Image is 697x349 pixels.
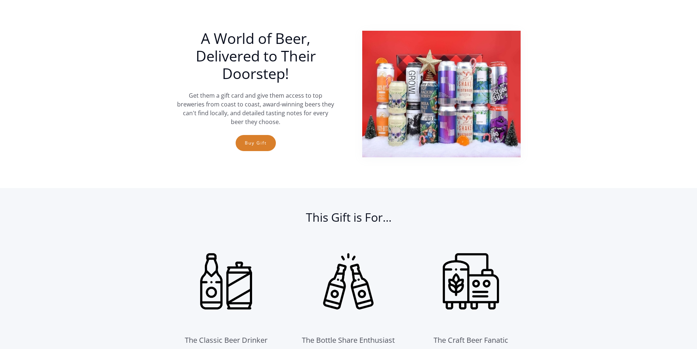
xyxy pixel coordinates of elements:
h2: This Gift is For... [177,210,521,232]
div: The Classic Beer Drinker [185,334,267,346]
p: Get them a gift card and give them access to top breweries from coast to coast, award-winning bee... [177,91,335,126]
h1: A World of Beer, Delivered to Their Doorstep! [177,30,335,82]
a: Buy Gift [236,135,276,151]
div: The Bottle Share Enthusiast [302,334,395,346]
div: The Craft Beer Fanatic [434,334,508,346]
